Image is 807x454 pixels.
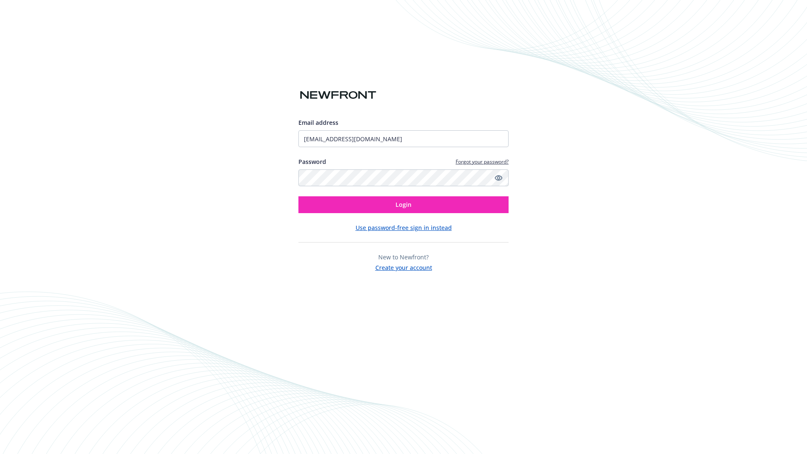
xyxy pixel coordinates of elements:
[396,201,411,209] span: Login
[493,173,504,183] a: Show password
[298,157,326,166] label: Password
[378,253,429,261] span: New to Newfront?
[298,88,378,103] img: Newfront logo
[456,158,509,165] a: Forgot your password?
[298,169,509,186] input: Enter your password
[356,223,452,232] button: Use password-free sign in instead
[298,130,509,147] input: Enter your email
[298,196,509,213] button: Login
[298,119,338,127] span: Email address
[375,261,432,272] button: Create your account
